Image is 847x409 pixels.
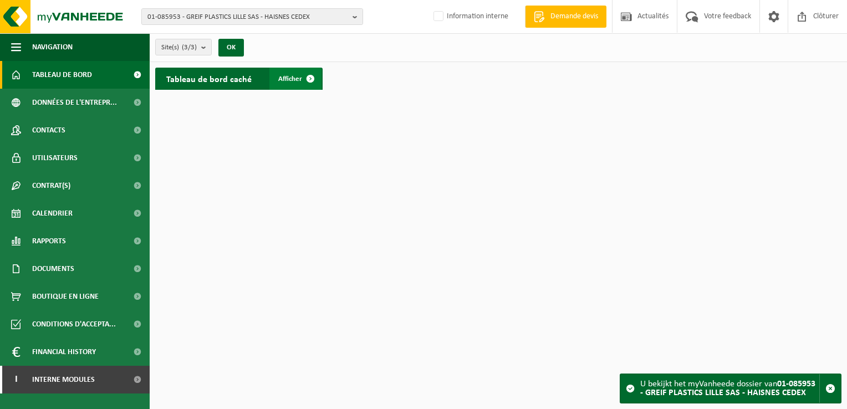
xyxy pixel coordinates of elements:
span: Demande devis [548,11,601,22]
span: Navigation [32,33,73,61]
a: Afficher [269,68,322,90]
span: Conditions d'accepta... [32,310,116,338]
span: Afficher [278,75,302,83]
button: Site(s)(3/3) [155,39,212,55]
span: Site(s) [161,39,197,56]
span: Contacts [32,116,65,144]
button: OK [218,39,244,57]
span: I [11,366,21,393]
span: Données de l'entrepr... [32,89,117,116]
button: 01-085953 - GREIF PLASTICS LILLE SAS - HAISNES CEDEX [141,8,363,25]
span: Utilisateurs [32,144,78,172]
span: Contrat(s) [32,172,70,200]
h2: Tableau de bord caché [155,68,263,89]
span: 01-085953 - GREIF PLASTICS LILLE SAS - HAISNES CEDEX [147,9,348,25]
label: Information interne [431,8,508,25]
span: Boutique en ligne [32,283,99,310]
count: (3/3) [182,44,197,51]
span: Rapports [32,227,66,255]
span: Calendrier [32,200,73,227]
strong: 01-085953 - GREIF PLASTICS LILLE SAS - HAISNES CEDEX [640,380,815,397]
span: Interne modules [32,366,95,393]
a: Demande devis [525,6,606,28]
span: Documents [32,255,74,283]
div: U bekijkt het myVanheede dossier van [640,374,819,403]
span: Financial History [32,338,96,366]
span: Tableau de bord [32,61,92,89]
